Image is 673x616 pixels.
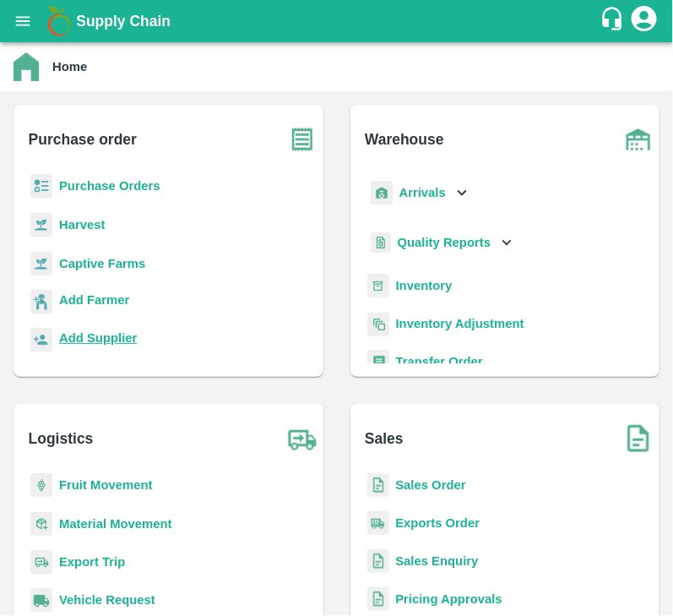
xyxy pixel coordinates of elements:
img: home [14,52,39,81]
a: Supply Chain [76,9,600,33]
img: shipments [367,511,389,536]
b: Arrivals [399,186,446,199]
img: warehouse [617,118,659,161]
img: truck [281,417,323,460]
img: sales [367,587,389,612]
a: Add Supplier [59,329,137,352]
img: vehicle [30,588,52,613]
img: soSales [617,417,659,460]
a: Captive Farms [59,257,145,270]
img: inventory [367,312,389,336]
b: Add Farmer [59,293,129,307]
img: delivery [30,550,52,575]
img: whInventory [367,274,389,298]
b: Sales [365,427,404,450]
div: Arrivals [367,174,472,212]
button: open drawer [3,2,42,41]
b: Supply Chain [76,13,171,30]
a: Vehicle Request [59,593,155,607]
div: Quality Reports [367,226,517,260]
div: account of current user [629,3,659,39]
img: farmer [30,290,52,314]
img: whArrival [371,181,393,205]
img: whTransfer [367,350,389,374]
a: Sales Order [396,478,466,492]
a: Inventory [396,279,453,292]
img: sales [367,473,389,498]
a: Harvest [59,218,105,232]
b: Add Supplier [59,331,137,345]
img: material [30,511,52,537]
img: sales [367,549,389,574]
img: harvest [30,212,52,237]
img: purchase [281,118,323,161]
a: Export Trip [59,555,125,569]
a: Purchase Orders [59,179,160,193]
img: fruit [30,473,52,498]
a: Inventory Adjustment [396,317,524,330]
a: Fruit Movement [59,478,153,492]
a: Pricing Approvals [396,592,502,606]
b: Home [52,60,87,74]
a: Exports Order [396,516,480,530]
img: qualityReport [371,232,391,253]
img: logo [42,4,76,38]
a: Transfer Order [396,355,483,368]
a: Add Farmer [59,291,129,313]
img: supplier [30,328,52,352]
div: customer-support [600,6,629,36]
b: Quality Reports [398,236,491,249]
a: Material Movement [59,517,172,531]
img: harvest [30,251,52,276]
b: Warehouse [365,128,444,151]
b: Logistics [29,427,94,450]
img: reciept [30,174,52,199]
b: Purchase order [29,128,137,151]
a: Sales Enquiry [396,554,479,568]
